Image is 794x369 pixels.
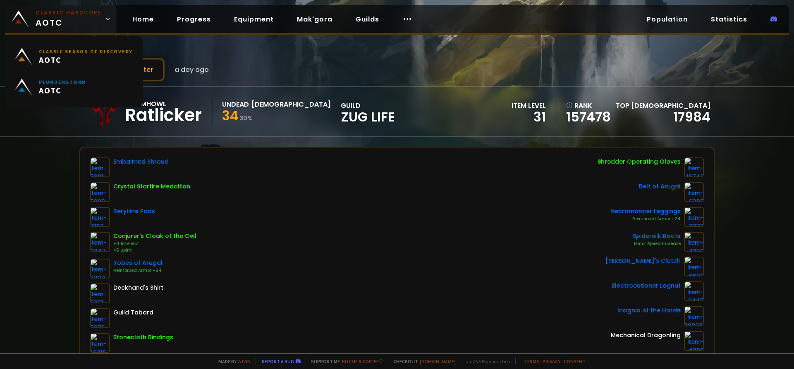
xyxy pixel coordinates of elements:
div: Ratlicker [125,109,202,121]
div: Guild Tabard [113,308,153,317]
span: Checkout [388,358,456,364]
a: Consent [564,358,586,364]
img: item-4320 [684,232,704,252]
div: +5 Spirit [113,247,196,254]
a: Progress [170,11,218,28]
a: Population [640,11,694,28]
img: item-5003 [90,182,110,202]
span: AOTC [39,85,86,95]
img: item-7691 [90,157,110,177]
div: +4 Intellect [113,240,196,247]
div: item level [512,100,546,111]
span: v. d752d5 - production [461,358,510,364]
a: Guilds [349,11,386,28]
div: Deckhand's Shirt [113,283,163,292]
a: Home [126,11,160,28]
a: Report a bug [262,358,294,364]
div: Crystal Starfire Medallion [113,182,190,191]
img: item-6324 [90,259,110,279]
small: Classic Hardcore [36,9,102,17]
div: Conjurer's Cloak of the Owl [113,232,196,240]
img: item-5107 [90,283,110,303]
img: item-6392 [684,182,704,202]
div: Embalmed Shroud [113,157,169,166]
div: Doomhowl [125,99,202,109]
img: item-9447 [684,281,704,301]
a: Privacy [543,358,560,364]
div: Reinforced Armor +24 [610,216,681,222]
div: Insignia of the Horde [617,306,681,315]
span: a day ago [175,64,209,75]
img: item-6693 [684,257,704,276]
a: Equipment [227,11,280,28]
div: Minor Speed Increase [633,240,681,247]
a: Statistics [704,11,754,28]
div: Robes of Arugal [113,259,163,267]
small: Plunderstorm [39,79,86,85]
a: Mak'gora [290,11,339,28]
img: item-5976 [90,308,110,328]
img: item-9847 [90,232,110,252]
small: 30 % [239,114,253,122]
span: AOTC [36,9,102,29]
a: 17984 [673,107,710,126]
small: Classic Season of Discovery [39,48,133,55]
div: guild [341,100,395,123]
img: item-209621 [684,306,704,326]
div: Reinforced Armor +24 [113,267,163,274]
div: Mechanical Dragonling [611,331,681,340]
div: Belt of Arugal [639,182,681,191]
img: item-16740 [684,157,704,177]
div: rank [566,100,611,111]
a: PlunderstormAOTC [10,72,138,102]
span: AOTC [39,55,133,65]
div: Shredder Operating Gloves [598,157,681,166]
a: Terms [524,358,539,364]
div: Berylline Pads [113,207,155,216]
a: 157478 [566,111,611,123]
a: [DOMAIN_NAME] [420,358,456,364]
a: Classic HardcoreAOTC [5,5,116,33]
div: Stonecloth Bindings [113,333,173,342]
div: Spidersilk Boots [633,232,681,240]
a: Classic Season of DiscoveryAOTC [10,41,138,72]
a: Buy me a coffee [342,358,383,364]
span: Support me, [306,358,383,364]
span: Zug Life [341,111,395,123]
div: [DEMOGRAPHIC_DATA] [251,99,331,110]
img: item-4197 [90,207,110,227]
span: Made by [213,358,251,364]
span: [DEMOGRAPHIC_DATA] [631,101,710,110]
img: item-4396 [684,331,704,351]
div: Undead [222,99,249,110]
div: Electrocutioner Lagnut [612,281,681,290]
a: a fan [238,358,251,364]
div: 31 [512,111,546,123]
div: Necromancer Leggings [610,207,681,216]
div: [PERSON_NAME]'s Clutch [605,257,681,265]
div: Top [616,100,710,111]
span: 34 [222,106,239,125]
img: item-14416 [90,333,110,353]
img: item-2277 [684,207,704,227]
